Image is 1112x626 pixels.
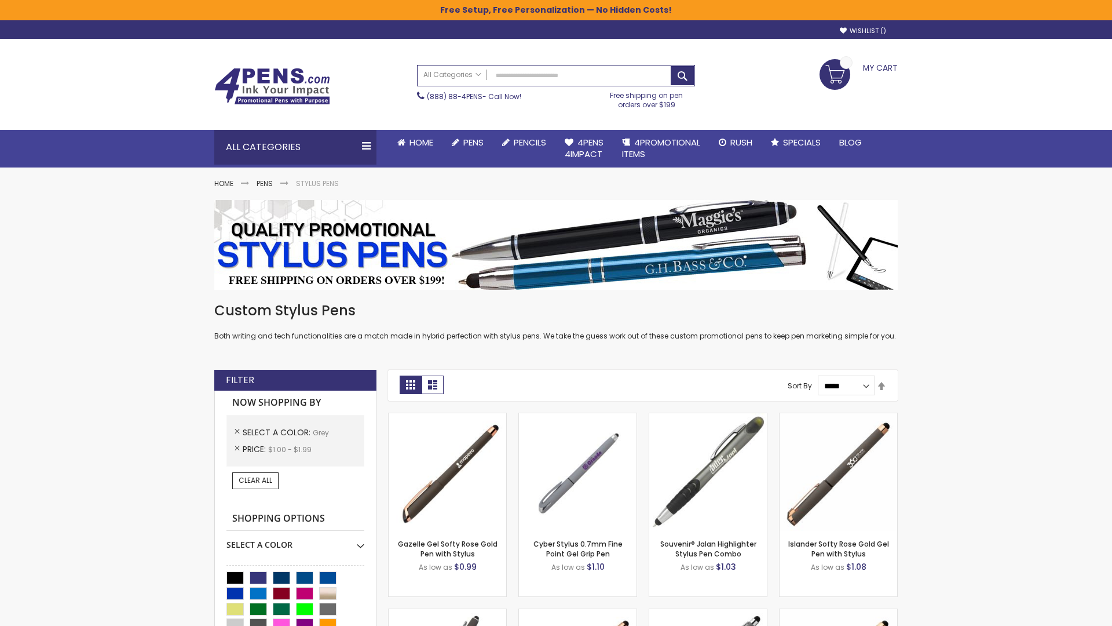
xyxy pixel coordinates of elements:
[418,65,487,85] a: All Categories
[226,374,254,387] strong: Filter
[839,136,862,148] span: Blog
[313,428,329,438] span: Grey
[622,136,700,160] span: 4PROMOTIONAL ITEMS
[840,27,886,35] a: Wishlist
[613,130,709,168] a: 4PROMOTIONALITEMS
[243,443,268,455] span: Price
[268,445,312,454] span: $1.00 - $1.99
[762,130,830,155] a: Specials
[296,179,339,188] strong: Stylus Pens
[398,539,498,558] a: Gazelle Gel Softy Rose Gold Pen with Stylus
[389,609,506,618] a: Custom Soft Touch® Metal Pens with Stylus-Grey
[730,136,752,148] span: Rush
[780,413,897,423] a: Islander Softy Rose Gold Gel Pen with Stylus-Grey
[427,92,482,101] a: (888) 88-4PENS
[587,561,605,573] span: $1.10
[709,130,762,155] a: Rush
[649,413,767,531] img: Souvenir® Jalan Highlighter Stylus Pen Combo-Grey
[519,609,637,618] a: Gazelle Gel Softy Rose Gold Pen with Stylus - ColorJet-Grey
[243,427,313,438] span: Select A Color
[514,136,546,148] span: Pencils
[226,531,364,551] div: Select A Color
[660,539,756,558] a: Souvenir® Jalan Highlighter Stylus Pen Combo
[788,539,889,558] a: Islander Softy Rose Gold Gel Pen with Stylus
[783,136,821,148] span: Specials
[533,539,623,558] a: Cyber Stylus 0.7mm Fine Point Gel Grip Pen
[555,130,613,168] a: 4Pens4impact
[463,136,484,148] span: Pens
[780,609,897,618] a: Islander Softy Rose Gold Gel Pen with Stylus - ColorJet Imprint-Grey
[519,413,637,531] img: Cyber Stylus 0.7mm Fine Point Gel Grip Pen-Grey
[239,475,272,485] span: Clear All
[427,92,521,101] span: - Call Now!
[388,130,442,155] a: Home
[811,562,844,572] span: As low as
[214,68,330,105] img: 4Pens Custom Pens and Promotional Products
[830,130,871,155] a: Blog
[257,179,273,188] a: Pens
[226,507,364,532] strong: Shopping Options
[423,70,481,79] span: All Categories
[551,562,585,572] span: As low as
[846,561,866,573] span: $1.08
[214,301,898,320] h1: Custom Stylus Pens
[788,381,812,391] label: Sort By
[681,562,714,572] span: As low as
[419,562,452,572] span: As low as
[598,86,696,110] div: Free shipping on pen orders over $199
[400,376,422,394] strong: Grid
[389,413,506,423] a: Gazelle Gel Softy Rose Gold Pen with Stylus-Grey
[565,136,603,160] span: 4Pens 4impact
[214,179,233,188] a: Home
[389,413,506,531] img: Gazelle Gel Softy Rose Gold Pen with Stylus-Grey
[716,561,736,573] span: $1.03
[442,130,493,155] a: Pens
[780,413,897,531] img: Islander Softy Rose Gold Gel Pen with Stylus-Grey
[214,301,898,341] div: Both writing and tech functionalities are a match made in hybrid perfection with stylus pens. We ...
[454,561,477,573] span: $0.99
[214,200,898,290] img: Stylus Pens
[649,609,767,618] a: Minnelli Softy Pen with Stylus - Laser Engraved-Grey
[232,472,279,489] a: Clear All
[226,391,364,415] strong: Now Shopping by
[493,130,555,155] a: Pencils
[519,413,637,423] a: Cyber Stylus 0.7mm Fine Point Gel Grip Pen-Grey
[214,130,376,165] div: All Categories
[649,413,767,423] a: Souvenir® Jalan Highlighter Stylus Pen Combo-Grey
[409,136,433,148] span: Home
